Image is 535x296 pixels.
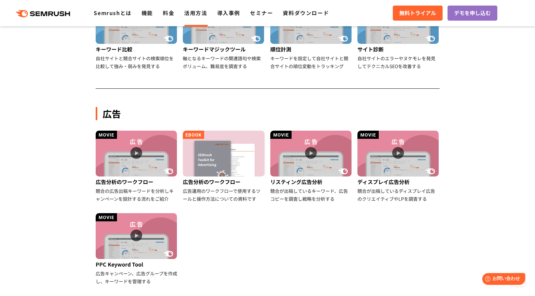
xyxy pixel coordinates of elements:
[163,9,174,17] a: 料金
[357,176,440,187] div: ディスプレイ広告分析
[96,213,178,285] a: PPC Keyword Tool 広告キャンペーン、広告グループを作成し、キーワードを管理する
[270,187,353,203] div: 競合が出稿しているキーワード、広告コピーを調査し戦略を分析する
[96,259,178,269] div: PPC Keyword Tool
[183,131,265,203] a: 広告分析のワークフロー 広告運用のワークフローで使用するツールと操作方法についての資料です
[283,9,329,17] a: 資料ダウンロード
[270,176,353,187] div: リスティング広告分析
[183,176,265,187] div: 広告分析のワークフロー
[399,9,436,17] span: 無料トライアル
[217,9,240,17] a: 導入事例
[477,270,528,289] iframe: Help widget launcher
[270,131,353,203] a: リスティング広告分析 競合が出稿しているキーワード、広告コピーを調査し戦略を分析する
[96,44,178,54] div: キーワード比較
[270,54,353,70] div: キーワードを設定して自社サイトと競合サイトの順位変動をトラッキング
[96,131,178,203] a: 広告分析のワークフロー 競合の広告出稿キーワードを分析しキャンペーンを設計する流れをご紹介
[357,44,440,54] div: サイト診断
[142,9,153,17] a: 機能
[183,54,265,70] div: 軸となるキーワードの関連語句や検索ボリューム、難易度を調査する
[96,54,178,70] div: 自社サイトと競合サイトの検索順位を比較して強み・弱みを発見する
[357,54,440,70] div: 自社サイトのエラーやヌケモレを発見してテクニカルSEOを改善する
[184,9,207,17] a: 活用方法
[183,44,265,54] div: キーワードマジックツール
[94,9,131,17] a: Semrushとは
[96,176,178,187] div: 広告分析のワークフロー
[250,9,273,17] a: セミナー
[96,107,440,120] div: 広告
[357,131,440,203] a: ディスプレイ広告分析 競合が出稿しているディスプレイ広告のクリエイティブやLPを調査する
[183,187,265,203] div: 広告運用のワークフローで使用するツールと操作方法についての資料です
[448,6,497,21] a: デモを申し込む
[96,269,178,285] div: 広告キャンペーン、広告グループを作成し、キーワードを管理する
[270,44,353,54] div: 順位計測
[357,187,440,203] div: 競合が出稿しているディスプレイ広告のクリエイティブやLPを調査する
[393,6,443,21] a: 無料トライアル
[96,187,178,203] div: 競合の広告出稿キーワードを分析しキャンペーンを設計する流れをご紹介
[454,9,491,17] span: デモを申し込む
